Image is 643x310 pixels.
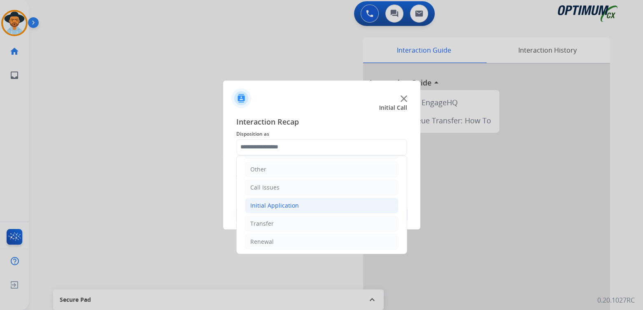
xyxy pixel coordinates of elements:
p: 0.20.1027RC [597,295,635,305]
div: Renewal [250,238,274,246]
span: Interaction Recap [236,116,407,129]
div: Transfer [250,220,274,228]
span: Disposition as [236,129,407,139]
div: Other [250,165,266,174]
div: Call Issues [250,183,280,192]
img: contactIcon [231,88,251,108]
span: Initial Call [379,104,407,112]
div: Initial Application [250,201,299,210]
